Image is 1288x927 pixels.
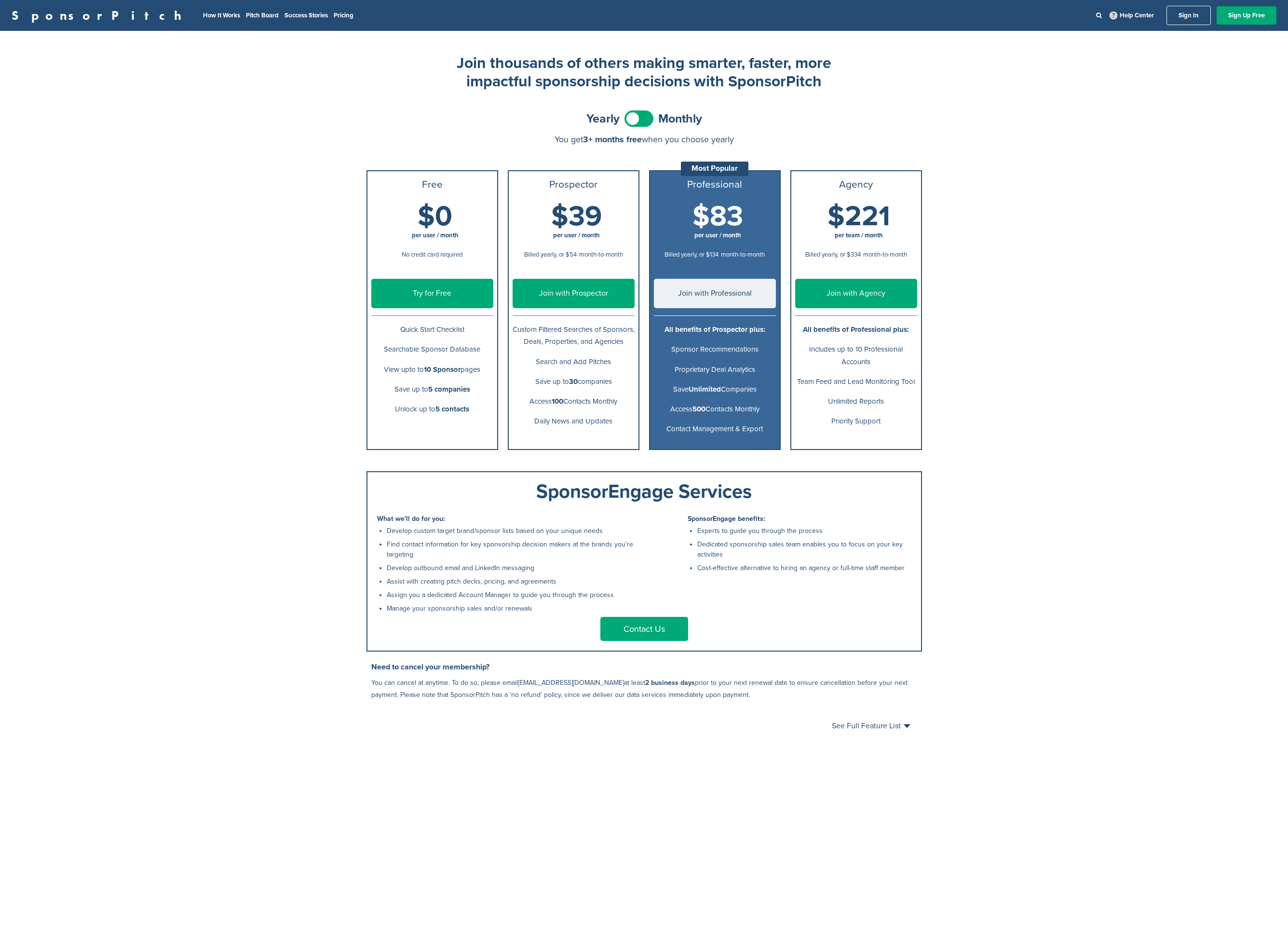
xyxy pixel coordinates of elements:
[803,325,909,334] b: All benefits of Professional plus:
[600,617,688,641] a: Contact Us
[835,232,883,239] span: per team / month
[371,179,493,191] h3: Free
[377,515,445,523] b: What we'll do for you:
[371,324,493,336] p: Quick Start Checklist
[795,376,917,388] p: Team Feed and Lead Monitoring Tool
[697,539,911,559] li: Dedicated sponsorship sales team enables you to focus on your key activities
[553,232,600,239] span: per user / month
[371,661,922,673] h3: Need to cancel your membership?
[387,526,639,536] li: Develop custom target brand/sponsor lists based on your unique needs
[832,722,910,730] a: See Full Feature List
[371,279,493,308] a: Try for Free
[1217,6,1276,25] a: Sign Up Free
[371,383,493,395] p: Save up to
[203,12,240,19] a: How It Works
[569,377,578,386] b: 30
[688,515,765,523] b: SponsorEngage benefits:
[795,343,917,368] p: Includes up to 10 Professional Accounts
[1108,10,1156,21] a: Help Center
[697,563,911,573] li: Cost-effective alternative to hiring an agency or full-time staff member
[387,563,639,573] li: Develop outbound email and LinkedIn messaging
[513,179,635,191] h3: Prospector
[654,179,776,191] h3: Professional
[664,325,765,334] b: All benefits of Prospector plus:
[387,590,639,600] li: Assign you a dedicated Account Manager to guide you through the process
[654,403,776,415] p: Access Contacts Monthly
[387,539,639,559] li: Find contact information for key sponsorship decision makers at the brands you're targeting
[795,179,917,191] h3: Agency
[451,54,837,91] h2: Join thousands of others making smarter, faster, more impactful sponsorship decisions with Sponso...
[692,405,705,413] b: 500
[513,279,635,308] a: Join with Prospector
[805,251,861,259] span: Billed yearly, or $334
[552,397,563,406] b: 100
[387,603,639,613] li: Manage your sponsorship sales and/or renewals
[664,251,719,259] span: Billed yearly, or $134
[366,135,922,144] div: You get when you choose yearly
[645,679,695,687] b: 2 business days
[513,376,635,388] p: Save up to companies
[583,134,642,145] span: 3+ months free
[579,251,623,259] span: month-to-month
[371,677,922,701] p: You can cancel at anytime. To do so, please email at least prior to your next renewal date to ens...
[513,415,635,427] p: Daily News and Updates
[371,403,493,415] p: Unlock up to
[402,251,462,259] span: No credit card required
[697,526,911,536] li: Experts to guide you through the process
[827,200,890,233] span: $221
[246,12,279,19] a: Pitch Board
[418,200,452,233] span: $0
[681,162,748,176] div: Most Popular
[334,12,353,19] a: Pricing
[377,482,911,501] div: SponsorEngage Services
[795,395,917,408] p: Unlimited Reports
[654,383,776,395] p: Save Companies
[795,279,917,308] a: Join with Agency
[654,423,776,435] p: Contact Management & Export
[435,405,469,413] b: 5 contacts
[694,232,741,239] span: per user / month
[863,251,907,259] span: month-to-month
[654,343,776,355] p: Sponsor Recommendations
[285,12,328,19] a: Success Stories
[12,9,188,22] a: SponsorPitch
[658,113,702,125] span: Monthly
[424,365,461,374] b: 10 Sponsor
[513,395,635,408] p: Access Contacts Monthly
[689,385,721,394] b: Unlimited
[428,385,470,394] b: 5 companies
[387,576,639,586] li: Assist with creating pitch decks, pricing, and agreements
[692,200,743,233] span: $83
[586,113,620,125] span: Yearly
[654,279,776,308] a: Join with Professional
[654,364,776,376] p: Proprietary Deal Analytics
[551,200,602,233] span: $39
[412,232,459,239] span: per user / month
[371,343,493,355] p: Searchable Sponsor Database
[795,415,917,427] p: Priority Support
[721,251,765,259] span: month-to-month
[1166,6,1211,25] a: Sign In
[371,364,493,376] p: View upto to pages
[513,324,635,348] p: Custom Filtered Searches of Sponsors, Deals, Properties, and Agencies
[518,679,624,687] a: [EMAIL_ADDRESS][DOMAIN_NAME]
[524,251,577,259] span: Billed yearly, or $54
[513,356,635,368] p: Search and Add Pitches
